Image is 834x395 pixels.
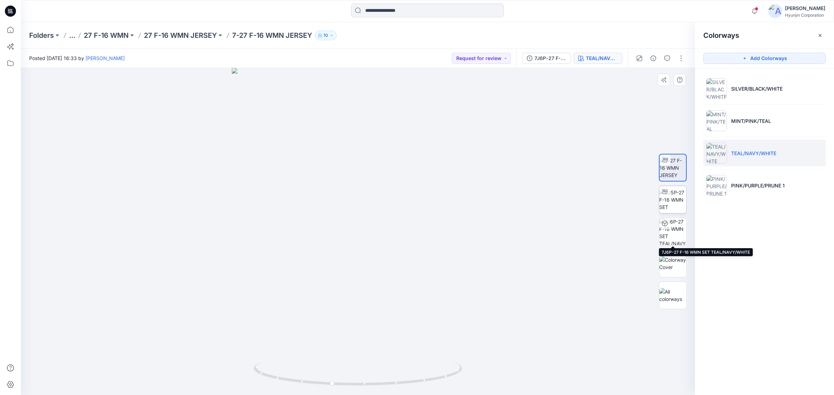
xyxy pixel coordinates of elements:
[659,218,686,245] img: 7J6P-27 F-16 WMN SET TEAL/NAVY/WHITE
[703,53,826,64] button: Add Colorways
[660,157,686,179] img: 7-27 F-16 WMN JERSEY
[706,175,727,196] img: PINK/PURPLE/PRUNE 1
[706,78,727,99] img: SILVER/BLACK/WHITE
[768,4,782,18] img: avatar
[659,256,686,271] img: Colorway Cover
[659,189,686,211] img: 6J5P-27 F-16 WMN SET
[785,4,825,12] div: [PERSON_NAME]
[85,55,125,61] a: [PERSON_NAME]
[731,150,776,157] p: TEAL/NAVY/WHITE
[659,288,686,303] img: All colorways
[315,31,337,40] button: 10
[586,54,618,62] div: TEAL/NAVY/WHITE
[29,31,54,40] a: Folders
[703,31,739,40] h2: Colorways
[648,53,659,64] button: Details
[574,53,622,64] button: TEAL/NAVY/WHITE
[731,85,783,92] p: SILVER/BLACK/WHITE
[706,110,727,131] img: MINT/PINK/TEAL
[29,54,125,62] span: Posted [DATE] 16:33 by
[534,54,566,62] div: 7J6P-27 F-16 WMN SET
[84,31,129,40] a: 27 F-16 WMN
[522,53,571,64] button: 7J6P-27 F-16 WMN SET
[731,182,785,189] p: PINK/PURPLE/PRUNE 1
[706,143,727,163] img: TEAL/NAVY/WHITE
[731,117,771,125] p: MINT/PINK/TEAL
[785,12,825,18] div: Hyunjin Corporation
[69,31,75,40] button: ...
[324,32,328,39] p: 10
[232,31,312,40] p: 7-27 F-16 WMN JERSEY
[144,31,217,40] a: 27 F-16 WMN JERSEY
